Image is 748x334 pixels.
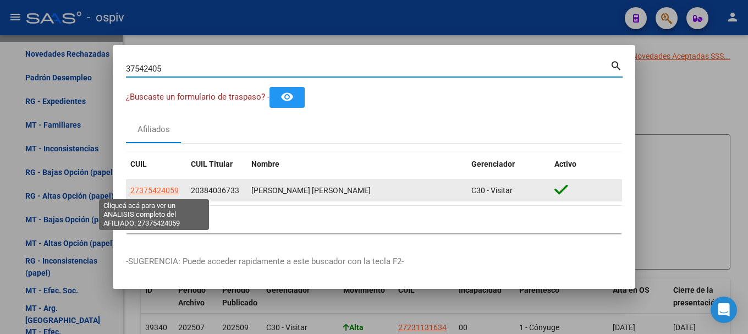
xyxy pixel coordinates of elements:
div: Afiliados [137,123,170,136]
datatable-header-cell: Activo [550,152,622,176]
p: -SUGERENCIA: Puede acceder rapidamente a este buscador con la tecla F2- [126,255,622,268]
span: 27375424059 [130,186,179,195]
span: CUIL Titular [191,160,233,168]
datatable-header-cell: Gerenciador [467,152,550,176]
span: C30 - Visitar [471,186,513,195]
mat-icon: search [610,58,623,72]
datatable-header-cell: CUIL [126,152,186,176]
div: [PERSON_NAME] [PERSON_NAME] [251,184,463,197]
datatable-header-cell: CUIL Titular [186,152,247,176]
div: 1 total [126,206,622,233]
span: Activo [554,160,576,168]
span: Gerenciador [471,160,515,168]
div: Open Intercom Messenger [711,297,737,323]
span: ¿Buscaste un formulario de traspaso? - [126,92,269,102]
mat-icon: remove_red_eye [280,90,294,103]
datatable-header-cell: Nombre [247,152,467,176]
span: Nombre [251,160,279,168]
span: CUIL [130,160,147,168]
span: 20384036733 [191,186,239,195]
